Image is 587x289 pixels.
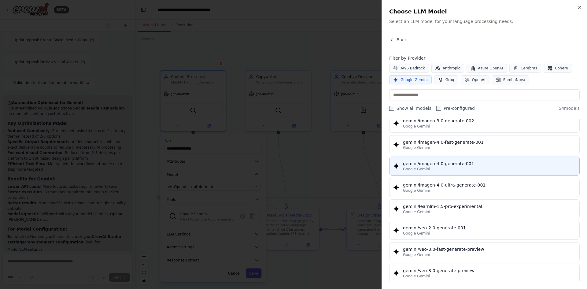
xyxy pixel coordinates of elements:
[467,64,507,73] button: Azure OpenAI
[403,252,430,257] span: Google Gemini
[472,77,485,82] span: OpenAI
[389,37,407,43] button: Back
[389,199,580,218] button: gemini/learnlm-1.5-pro-experimentalGoogle Gemini
[403,188,430,193] span: Google Gemini
[389,264,580,283] button: gemini/veo-3.0-generate-previewGoogle Gemini
[397,37,407,43] span: Back
[389,114,580,133] button: gemini/imagen-3.0-generate-002Google Gemini
[389,157,580,176] button: gemini/imagen-4.0-generate-001Google Gemini
[509,64,541,73] button: Cerebras
[389,7,580,16] h2: Choose LLM Model
[403,203,576,209] div: gemini/learnlm-1.5-pro-experimental
[403,124,430,129] span: Google Gemini
[555,66,568,71] span: Cohere
[559,105,580,111] span: 54 models
[443,66,460,71] span: Anthropic
[544,64,572,73] button: Cohere
[401,77,428,82] span: Google Gemini
[461,75,489,84] button: OpenAI
[403,225,576,231] div: gemini/veo-2.0-generate-001
[389,221,580,240] button: gemini/veo-2.0-generate-001Google Gemini
[521,66,537,71] span: Cerebras
[389,18,580,24] p: Select an LLM model for your language processing needs.
[403,161,576,167] div: gemini/imagen-4.0-generate-001
[403,274,430,279] span: Google Gemini
[403,182,576,188] div: gemini/imagen-4.0-ultra-generate-001
[403,246,576,252] div: gemini/veo-3.0-fast-generate-preview
[403,139,576,145] div: gemini/imagen-4.0-fast-generate-001
[389,105,431,111] label: Show all models
[389,135,580,154] button: gemini/imagen-4.0-fast-generate-001Google Gemini
[436,106,441,111] input: Pre-configured
[403,209,430,214] span: Google Gemini
[389,64,429,73] button: AWS Bedrock
[403,118,576,124] div: gemini/imagen-3.0-generate-002
[431,64,464,73] button: Anthropic
[503,77,525,82] span: SambaNova
[403,145,430,150] span: Google Gemini
[389,55,580,61] h4: Filter by Provider
[403,268,576,274] div: gemini/veo-3.0-generate-preview
[389,75,432,84] button: Google Gemini
[492,75,529,84] button: SambaNova
[389,106,394,111] input: Show all models
[436,105,475,111] label: Pre-configured
[389,178,580,197] button: gemini/imagen-4.0-ultra-generate-001Google Gemini
[478,66,503,71] span: Azure OpenAI
[403,231,430,236] span: Google Gemini
[389,242,580,261] button: gemini/veo-3.0-fast-generate-previewGoogle Gemini
[403,167,430,172] span: Google Gemini
[434,75,458,84] button: Groq
[445,77,454,82] span: Groq
[401,66,425,71] span: AWS Bedrock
